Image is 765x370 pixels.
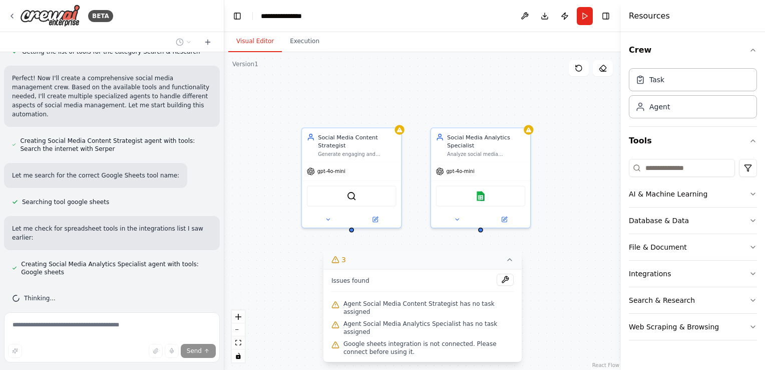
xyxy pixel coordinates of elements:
[447,151,525,157] div: Analyze social media engagement metrics, track performance across platforms, identify optimal pos...
[331,277,369,285] span: Issues found
[187,347,202,355] span: Send
[592,362,619,368] a: React Flow attribution
[172,36,196,48] button: Switch to previous chat
[629,10,670,22] h4: Resources
[629,314,757,340] button: Web Scraping & Browsing
[629,234,757,260] button: File & Document
[476,191,485,201] img: Google sheets
[482,215,527,224] button: Open in side panel
[21,260,212,276] span: Creating Social Media Analytics Specialist agent with tools: Google sheets
[318,133,396,149] div: Social Media Content Strategist
[649,102,670,112] div: Agent
[343,340,514,356] span: Google sheets integration is not connected. Please connect before using it.
[232,310,245,362] div: React Flow controls
[261,11,310,21] nav: breadcrumb
[629,261,757,287] button: Integrations
[88,10,113,22] div: BETA
[629,242,687,252] div: File & Document
[232,323,245,336] button: zoom out
[12,224,212,242] p: Let me check for spreadsheet tools in the integrations list I saw earlier:
[629,216,689,226] div: Database & Data
[629,36,757,64] button: Crew
[317,168,345,175] span: gpt-4o-mini
[629,64,757,126] div: Crew
[629,155,757,348] div: Tools
[181,344,216,358] button: Send
[200,36,216,48] button: Start a new chat
[230,9,244,23] button: Hide left sidebar
[430,127,531,228] div: Social Media Analytics SpecialistAnalyze social media engagement metrics, track performance acros...
[318,151,396,157] div: Generate engaging and relevant social media content ideas based on trending topics in {industry},...
[165,344,179,358] button: Click to speak your automation idea
[22,198,109,206] span: Searching tool google sheets
[24,294,56,302] span: Thinking...
[12,74,212,119] p: Perfect! Now I'll create a comprehensive social media management crew. Based on the available too...
[447,133,525,149] div: Social Media Analytics Specialist
[629,295,695,305] div: Search & Research
[629,181,757,207] button: AI & Machine Learning
[629,208,757,234] button: Database & Data
[629,189,707,199] div: AI & Machine Learning
[352,215,398,224] button: Open in side panel
[629,287,757,313] button: Search & Research
[282,31,327,52] button: Execution
[232,336,245,349] button: fit view
[232,310,245,323] button: zoom in
[323,251,522,269] button: 3
[149,344,163,358] button: Upload files
[347,191,356,201] img: SerperDevTool
[649,75,664,85] div: Task
[629,269,671,279] div: Integrations
[301,127,402,228] div: Social Media Content StrategistGenerate engaging and relevant social media content ideas based on...
[12,171,179,180] p: Let me search for the correct Google Sheets tool name:
[446,168,474,175] span: gpt-4o-mini
[232,60,258,68] div: Version 1
[20,137,212,153] span: Creating Social Media Content Strategist agent with tools: Search the internet with Serper
[341,255,346,265] span: 3
[8,344,22,358] button: Improve this prompt
[343,320,514,336] span: Agent Social Media Analytics Specialist has no task assigned
[629,322,719,332] div: Web Scraping & Browsing
[343,300,514,316] span: Agent Social Media Content Strategist has no task assigned
[232,349,245,362] button: toggle interactivity
[228,31,282,52] button: Visual Editor
[20,5,80,27] img: Logo
[629,127,757,155] button: Tools
[599,9,613,23] button: Hide right sidebar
